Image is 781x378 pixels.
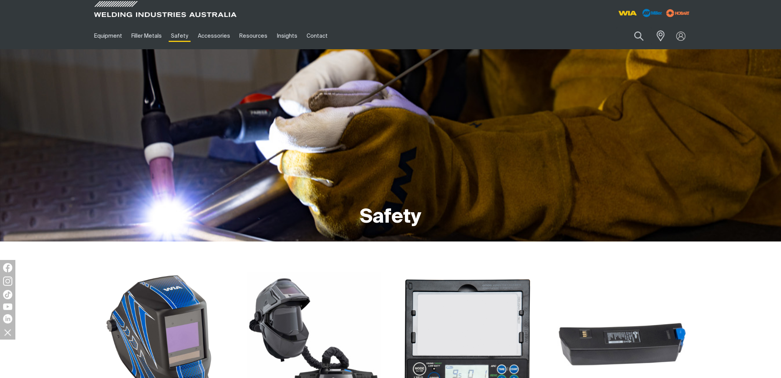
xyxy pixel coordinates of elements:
[127,23,166,49] a: Filler Metals
[3,290,12,299] img: TikTok
[626,27,652,45] button: Search products
[235,23,272,49] a: Resources
[272,23,302,49] a: Insights
[3,314,12,323] img: LinkedIn
[90,23,127,49] a: Equipment
[302,23,332,49] a: Contact
[3,263,12,272] img: Facebook
[3,276,12,286] img: Instagram
[3,303,12,310] img: YouTube
[360,205,421,230] h1: Safety
[1,326,14,339] img: hide socials
[616,27,652,45] input: Product name or item number...
[90,23,541,49] nav: Main
[166,23,193,49] a: Safety
[664,7,692,19] img: miller
[193,23,235,49] a: Accessories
